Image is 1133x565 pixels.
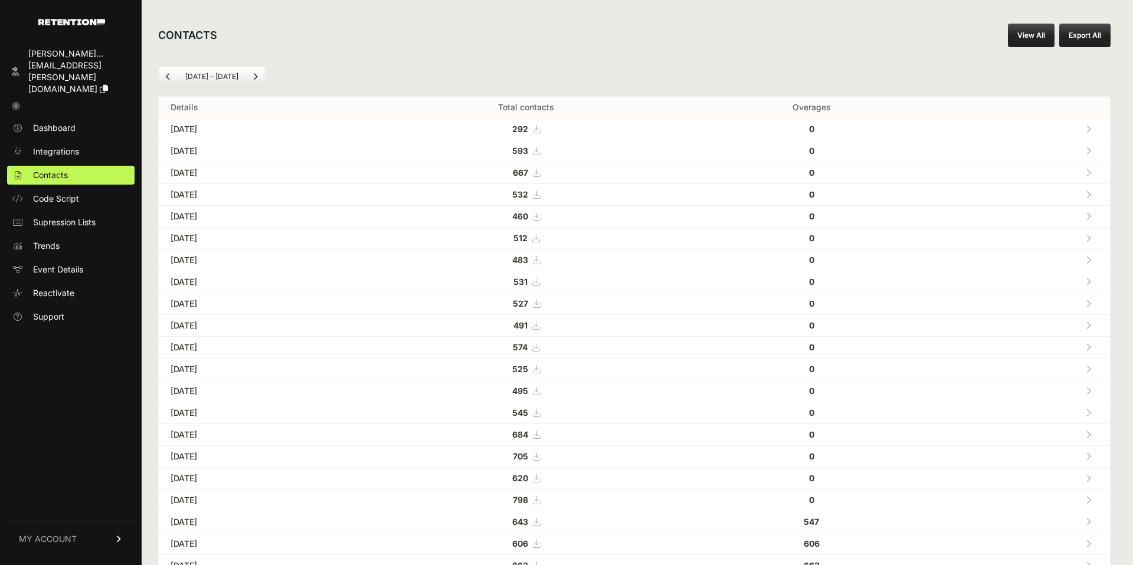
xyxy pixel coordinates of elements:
strong: 0 [809,495,814,505]
td: [DATE] [159,119,366,140]
a: 643 [512,517,540,527]
a: 545 [512,408,540,418]
strong: 0 [809,167,814,178]
strong: 525 [512,364,528,374]
td: [DATE] [159,402,366,424]
a: Next [246,67,265,86]
strong: 0 [809,451,814,461]
a: Trends [7,236,135,255]
a: 574 [513,342,539,352]
strong: 460 [512,211,528,221]
a: Code Script [7,189,135,208]
strong: 606 [512,538,528,548]
a: 527 [513,298,540,308]
a: View All [1008,24,1055,47]
td: [DATE] [159,293,366,315]
strong: 495 [512,386,528,396]
strong: 547 [804,517,819,527]
a: Integrations [7,142,135,161]
a: 525 [512,364,540,374]
a: 531 [513,277,539,287]
strong: 0 [809,233,814,243]
a: 798 [513,495,540,505]
strong: 0 [809,146,814,156]
a: 512 [513,233,539,243]
span: Event Details [33,264,83,275]
strong: 574 [513,342,528,352]
a: 667 [513,167,540,178]
td: [DATE] [159,315,366,337]
strong: 606 [804,538,820,548]
a: 483 [512,255,540,265]
td: [DATE] [159,140,366,162]
h2: CONTACTS [158,27,217,44]
th: Overages [687,97,936,119]
a: Support [7,307,135,326]
button: Export All [1059,24,1111,47]
strong: 620 [512,473,528,483]
a: Reactivate [7,284,135,303]
span: Support [33,311,64,323]
td: [DATE] [159,446,366,468]
a: Event Details [7,260,135,279]
strong: 0 [809,342,814,352]
strong: 0 [809,473,814,483]
td: [DATE] [159,271,366,293]
li: [DATE] - [DATE] [178,72,245,81]
a: [PERSON_NAME]... [EMAIL_ADDRESS][PERSON_NAME][DOMAIN_NAME] [7,44,135,98]
span: Trends [33,240,60,252]
span: Reactivate [33,287,74,299]
strong: 483 [512,255,528,265]
a: 705 [513,451,540,461]
td: [DATE] [159,228,366,249]
a: 292 [512,124,540,134]
strong: 798 [513,495,528,505]
strong: 512 [513,233,528,243]
img: Retention.com [38,19,105,25]
a: Supression Lists [7,213,135,232]
td: [DATE] [159,359,366,380]
strong: 0 [809,211,814,221]
strong: 667 [513,167,528,178]
strong: 0 [809,408,814,418]
a: MY ACCOUNT [7,521,135,557]
td: [DATE] [159,162,366,184]
strong: 527 [513,298,528,308]
td: [DATE] [159,249,366,271]
strong: 491 [513,320,528,330]
div: [PERSON_NAME]... [28,48,130,60]
a: Previous [159,67,178,86]
strong: 0 [809,124,814,134]
strong: 643 [512,517,528,527]
span: Dashboard [33,122,76,134]
span: Contacts [33,169,68,181]
strong: 531 [513,277,528,287]
strong: 545 [512,408,528,418]
strong: 593 [512,146,528,156]
a: 532 [512,189,540,199]
strong: 0 [809,277,814,287]
span: MY ACCOUNT [19,533,77,545]
a: 593 [512,146,540,156]
td: [DATE] [159,337,366,359]
a: 684 [512,429,540,439]
td: [DATE] [159,511,366,533]
span: Integrations [33,146,79,157]
strong: 0 [809,386,814,396]
th: Details [159,97,366,119]
a: 606 [512,538,540,548]
td: [DATE] [159,533,366,555]
strong: 0 [809,364,814,374]
a: Dashboard [7,119,135,137]
strong: 0 [809,255,814,265]
span: Code Script [33,193,79,205]
a: 460 [512,211,540,221]
strong: 532 [512,189,528,199]
strong: 0 [809,189,814,199]
a: 620 [512,473,540,483]
td: [DATE] [159,184,366,206]
strong: 0 [809,298,814,308]
td: [DATE] [159,206,366,228]
td: [DATE] [159,490,366,511]
td: [DATE] [159,468,366,490]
